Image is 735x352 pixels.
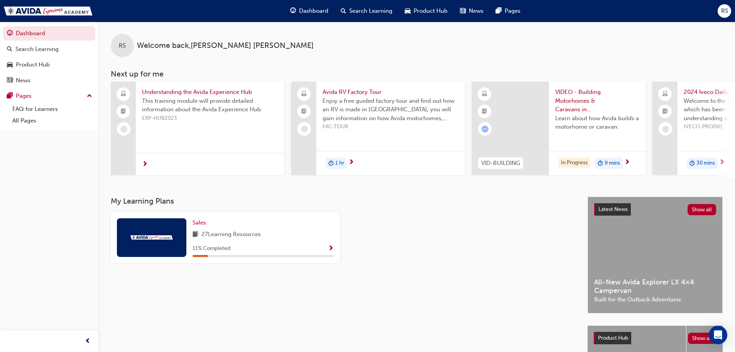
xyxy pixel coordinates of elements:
span: laptop-icon [121,89,126,99]
span: Welcome back , [PERSON_NAME] [PERSON_NAME] [137,41,314,50]
span: next-icon [142,161,148,168]
span: 11 % Completed [193,244,230,253]
span: 1 hr [335,159,344,168]
span: guage-icon [7,30,13,37]
span: Product Hub [598,335,628,341]
span: guage-icon [290,6,296,16]
div: News [16,76,30,85]
a: Product HubShow all [594,332,716,344]
img: Trak [130,235,173,240]
span: laptop-icon [662,89,668,99]
a: pages-iconPages [490,3,527,19]
a: guage-iconDashboard [284,3,335,19]
a: All Pages [9,115,95,127]
span: search-icon [341,6,346,16]
span: booktick-icon [301,107,307,117]
span: 30 mins [696,159,715,168]
span: All-New Avida Explorer LX 4×4 Campervan [594,278,716,295]
span: Learn about how Avida builds a motorhome or caravan. [555,114,639,131]
span: 9 mins [605,159,620,168]
a: search-iconSearch Learning [335,3,399,19]
button: Pages [3,89,95,103]
span: duration-icon [689,158,695,168]
span: Enjoy a free guided factory tour and find out how an RV is made in [GEOGRAPHIC_DATA], you will ga... [323,97,459,123]
span: Dashboard [299,7,328,15]
span: up-icon [87,91,92,101]
span: Understanding the Avida Experience Hub [142,88,278,97]
div: Open Intercom Messenger [709,326,727,344]
span: next-icon [719,159,725,166]
span: RS [119,41,126,50]
span: learningResourceType_ELEARNING-icon [482,89,487,99]
span: learningRecordVerb_ATTEMPT-icon [482,126,488,133]
span: car-icon [7,61,13,68]
span: pages-icon [496,6,502,16]
span: book-icon [193,230,198,240]
button: DashboardSearch LearningProduct HubNews [3,25,95,89]
span: booktick-icon [121,107,126,117]
div: Search Learning [15,45,59,54]
span: learningRecordVerb_NONE-icon [120,126,127,133]
span: laptop-icon [301,89,307,99]
span: RS [721,7,728,15]
span: Avida RV Factory Tour [323,88,459,97]
button: Show all [688,333,717,344]
button: RS [718,4,731,18]
a: Understanding the Avida Experience HubThis training module will provide detailed information abou... [111,82,284,175]
span: learningRecordVerb_NONE-icon [301,126,308,133]
a: car-iconProduct Hub [399,3,454,19]
span: booktick-icon [662,107,668,117]
a: Sales [193,218,209,227]
span: Sales [193,219,206,226]
span: news-icon [460,6,466,16]
a: News [3,73,95,88]
span: VIDEO - Building Motorhomes & Caravans in [GEOGRAPHIC_DATA] [555,88,639,114]
div: In Progress [558,158,590,168]
span: next-icon [624,159,630,166]
span: News [469,7,483,15]
span: 27 Learning Resources [201,230,261,240]
div: Pages [16,92,32,100]
span: next-icon [348,159,354,166]
span: search-icon [7,46,12,53]
span: prev-icon [85,337,91,346]
span: booktick-icon [482,107,487,117]
button: Show Progress [328,244,334,253]
span: VID-BUILDING [481,159,520,168]
span: learningRecordVerb_NONE-icon [662,126,669,133]
span: pages-icon [7,93,13,100]
span: Pages [505,7,520,15]
a: Dashboard [3,26,95,41]
span: duration-icon [328,158,334,168]
span: This training module will provide detailed information about the Avida Experience Hub. [142,97,278,114]
span: Latest News [598,206,628,213]
span: car-icon [405,6,411,16]
h3: Next up for me [98,70,735,78]
div: Product Hub [16,60,50,69]
a: VID-BUILDINGVIDEO - Building Motorhomes & Caravans in [GEOGRAPHIC_DATA]Learn about how Avida buil... [472,82,645,175]
a: Product Hub [3,58,95,72]
span: Search Learning [349,7,392,15]
span: Built for the Outback Adventurer. [594,295,716,304]
a: Latest NewsShow allAll-New Avida Explorer LX 4×4 CampervanBuilt for the Outback Adventurer. [588,197,723,313]
span: EXP-HUB2023 [142,114,278,123]
a: FAQ for Learners [9,103,95,115]
button: Show all [688,204,716,215]
span: FAC-TOUR [323,122,459,131]
a: Latest NewsShow all [594,203,716,216]
a: Search Learning [3,42,95,56]
a: Avida RV Factory TourEnjoy a free guided factory tour and find out how an RV is made in [GEOGRAPH... [291,82,465,175]
a: news-iconNews [454,3,490,19]
span: duration-icon [598,158,603,168]
span: Show Progress [328,245,334,252]
span: Product Hub [414,7,448,15]
h3: My Learning Plans [111,197,575,206]
img: Trak [4,7,93,15]
span: news-icon [7,77,13,84]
